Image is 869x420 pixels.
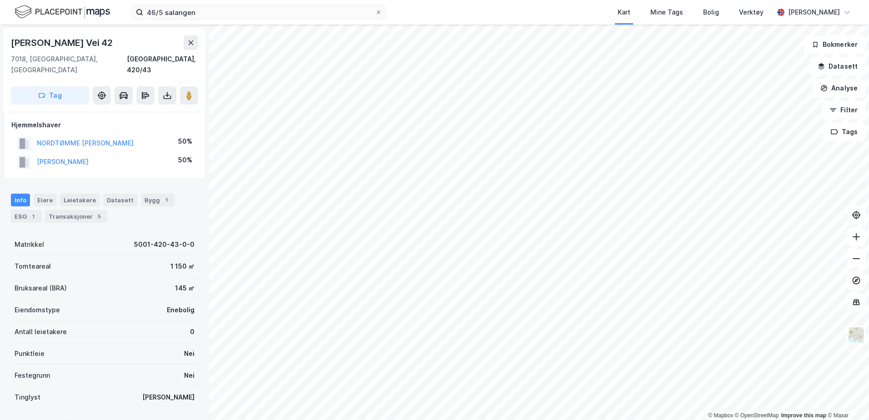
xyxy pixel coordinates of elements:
[141,194,175,206] div: Bygg
[15,305,60,315] div: Eiendomstype
[11,54,127,75] div: 7018, [GEOGRAPHIC_DATA], [GEOGRAPHIC_DATA]
[103,194,137,206] div: Datasett
[127,54,198,75] div: [GEOGRAPHIC_DATA], 420/43
[15,392,40,403] div: Tinglyst
[735,412,779,419] a: OpenStreetMap
[175,283,195,294] div: 145 ㎡
[788,7,840,18] div: [PERSON_NAME]
[34,194,56,206] div: Eiere
[11,194,30,206] div: Info
[15,370,50,381] div: Festegrunn
[781,412,826,419] a: Improve this map
[813,79,865,97] button: Analyse
[134,239,195,250] div: 5001-420-43-0-0
[184,370,195,381] div: Nei
[804,35,865,54] button: Bokmerker
[824,376,869,420] iframe: Chat Widget
[618,7,630,18] div: Kart
[15,261,51,272] div: Tomteareal
[95,212,104,221] div: 5
[848,326,865,344] img: Z
[15,4,110,20] img: logo.f888ab2527a4732fd821a326f86c7f29.svg
[11,120,198,130] div: Hjemmelshaver
[15,283,67,294] div: Bruksareal (BRA)
[11,86,89,105] button: Tag
[11,210,41,223] div: ESG
[167,305,195,315] div: Enebolig
[178,136,192,147] div: 50%
[45,210,107,223] div: Transaksjoner
[11,35,115,50] div: [PERSON_NAME] Vei 42
[178,155,192,165] div: 50%
[823,123,865,141] button: Tags
[810,57,865,75] button: Datasett
[822,101,865,119] button: Filter
[184,348,195,359] div: Nei
[162,195,171,205] div: 1
[15,348,45,359] div: Punktleie
[739,7,764,18] div: Verktøy
[708,412,733,419] a: Mapbox
[143,5,375,19] input: Søk på adresse, matrikkel, gårdeiere, leietakere eller personer
[170,261,195,272] div: 1 150 ㎡
[142,392,195,403] div: [PERSON_NAME]
[650,7,683,18] div: Mine Tags
[29,212,38,221] div: 1
[15,326,67,337] div: Antall leietakere
[15,239,44,250] div: Matrikkel
[703,7,719,18] div: Bolig
[60,194,100,206] div: Leietakere
[190,326,195,337] div: 0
